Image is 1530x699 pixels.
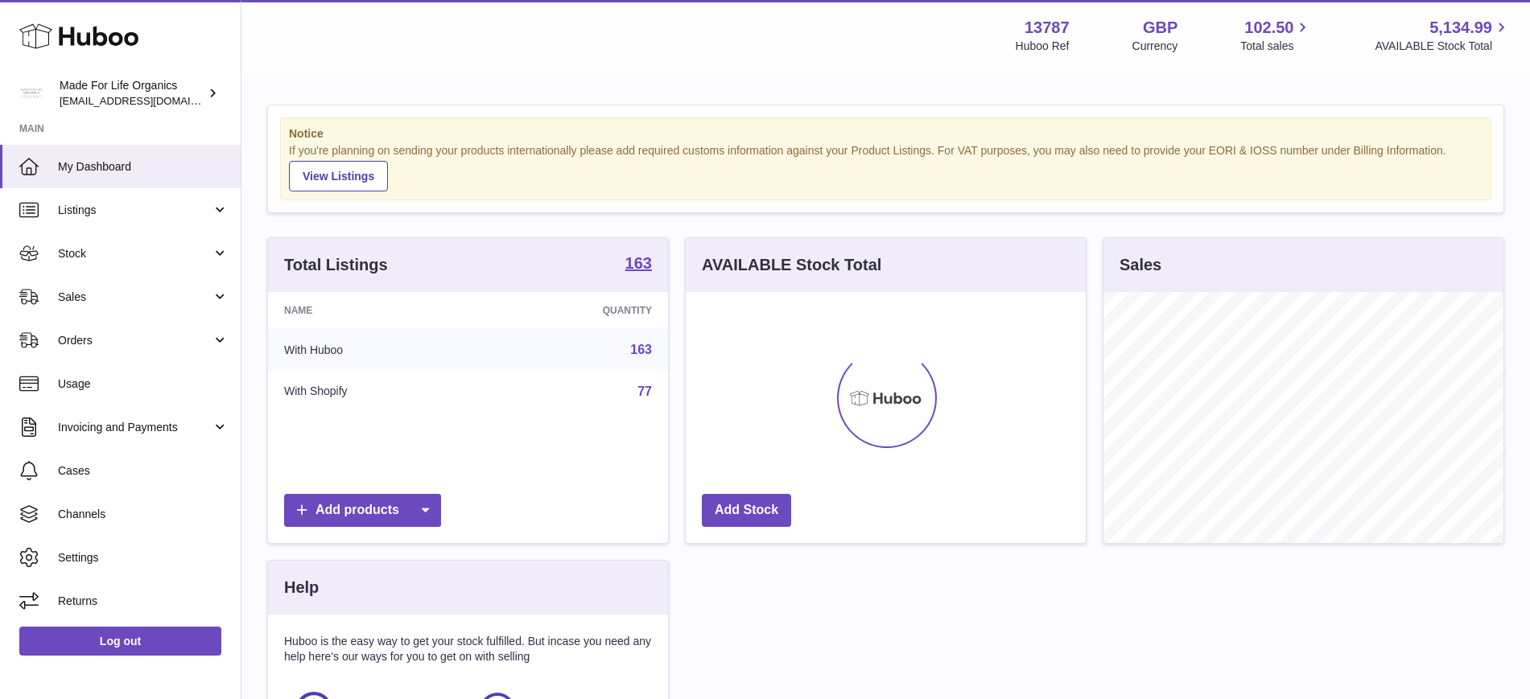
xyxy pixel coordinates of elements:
span: Invoicing and Payments [58,420,212,435]
th: Name [268,292,484,329]
a: 102.50 Total sales [1240,17,1312,54]
div: Made For Life Organics [60,78,204,109]
span: [EMAIL_ADDRESS][DOMAIN_NAME] [60,94,237,107]
span: My Dashboard [58,159,229,175]
div: Huboo Ref [1016,39,1070,54]
span: Orders [58,333,212,348]
div: Currency [1132,39,1178,54]
h3: AVAILABLE Stock Total [702,254,881,276]
span: Total sales [1240,39,1312,54]
span: AVAILABLE Stock Total [1375,39,1511,54]
p: Huboo is the easy way to get your stock fulfilled. But incase you need any help here's our ways f... [284,634,652,664]
span: Sales [58,290,212,305]
strong: 163 [625,255,652,271]
div: If you're planning on sending your products internationally please add required customs informati... [289,143,1483,191]
a: 77 [637,384,652,398]
span: 102.50 [1244,17,1293,39]
td: With Shopify [268,371,484,413]
span: Cases [58,463,229,479]
img: internalAdmin-13787@internal.huboo.com [19,81,43,105]
span: Returns [58,594,229,609]
span: Usage [58,376,229,392]
a: 163 [625,255,652,274]
a: 163 [630,343,652,356]
span: Listings [58,203,212,218]
a: Log out [19,627,221,656]
span: Settings [58,550,229,565]
span: 5,134.99 [1429,17,1492,39]
h3: Total Listings [284,254,388,276]
strong: Notice [289,126,1483,142]
strong: 13787 [1025,17,1070,39]
a: Add Stock [702,494,791,527]
h3: Help [284,577,319,598]
th: Quantity [484,292,668,329]
strong: GBP [1143,17,1177,39]
td: With Huboo [268,329,484,371]
span: Channels [58,507,229,522]
h3: Sales [1120,254,1161,276]
span: Stock [58,246,212,261]
a: 5,134.99 AVAILABLE Stock Total [1375,17,1511,54]
a: View Listings [289,161,388,191]
a: Add products [284,494,441,527]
